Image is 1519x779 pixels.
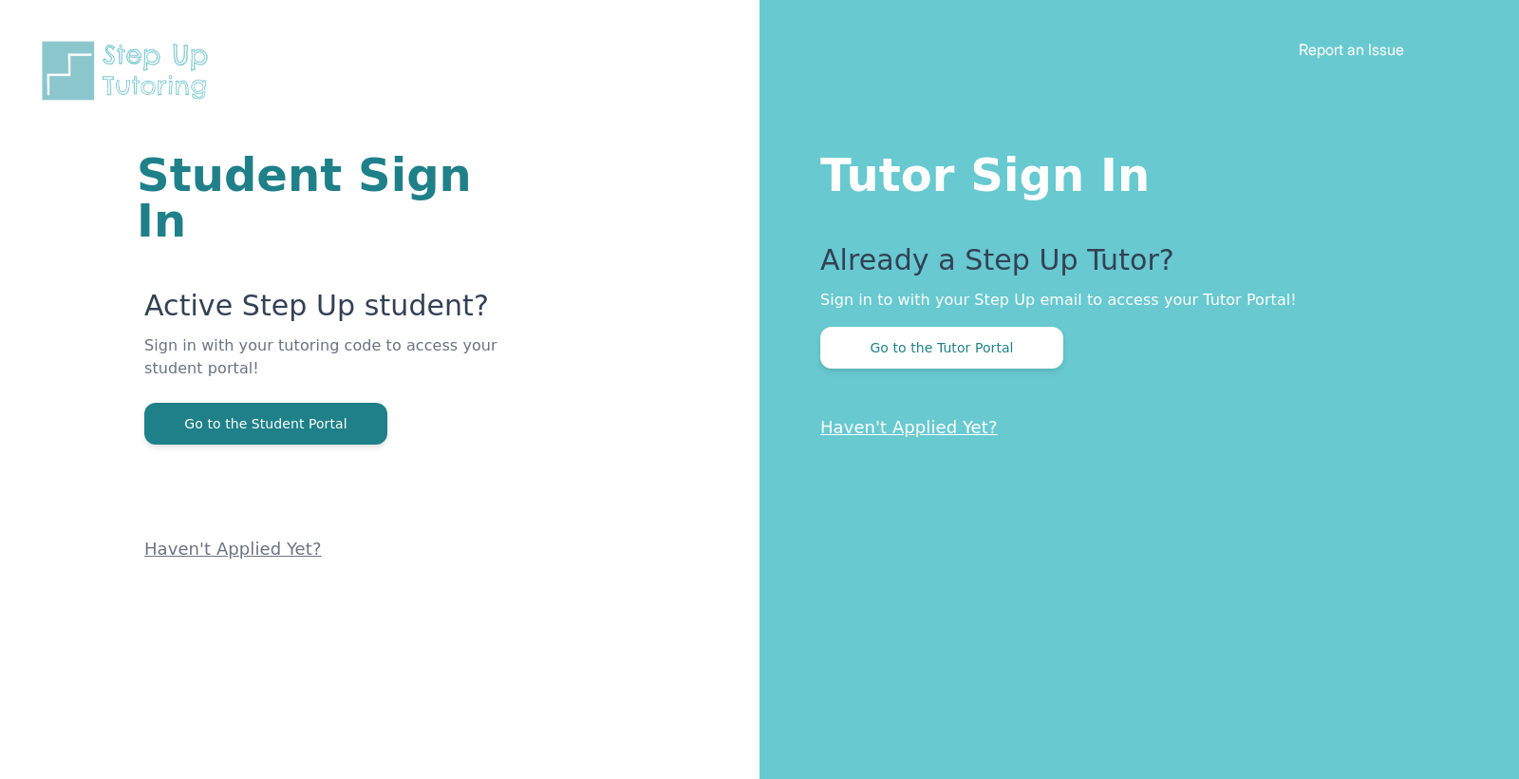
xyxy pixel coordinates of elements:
[144,289,532,334] p: Active Step Up student?
[144,539,322,559] a: Haven't Applied Yet?
[144,414,387,432] a: Go to the Student Portal
[1299,40,1404,59] a: Report an Issue
[820,327,1063,369] button: Go to the Tutor Portal
[144,403,387,445] button: Go to the Student Portal
[144,334,532,403] p: Sign in with your tutoring code to access your student portal!
[820,144,1443,198] h1: Tutor Sign In
[820,417,998,437] a: Haven't Applied Yet?
[820,289,1443,312] p: Sign in to with your Step Up email to access your Tutor Portal!
[38,38,220,104] img: Step Up Tutoring horizontal logo
[820,338,1063,356] a: Go to the Tutor Portal
[820,243,1443,289] p: Already a Step Up Tutor?
[137,152,532,243] h1: Student Sign In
